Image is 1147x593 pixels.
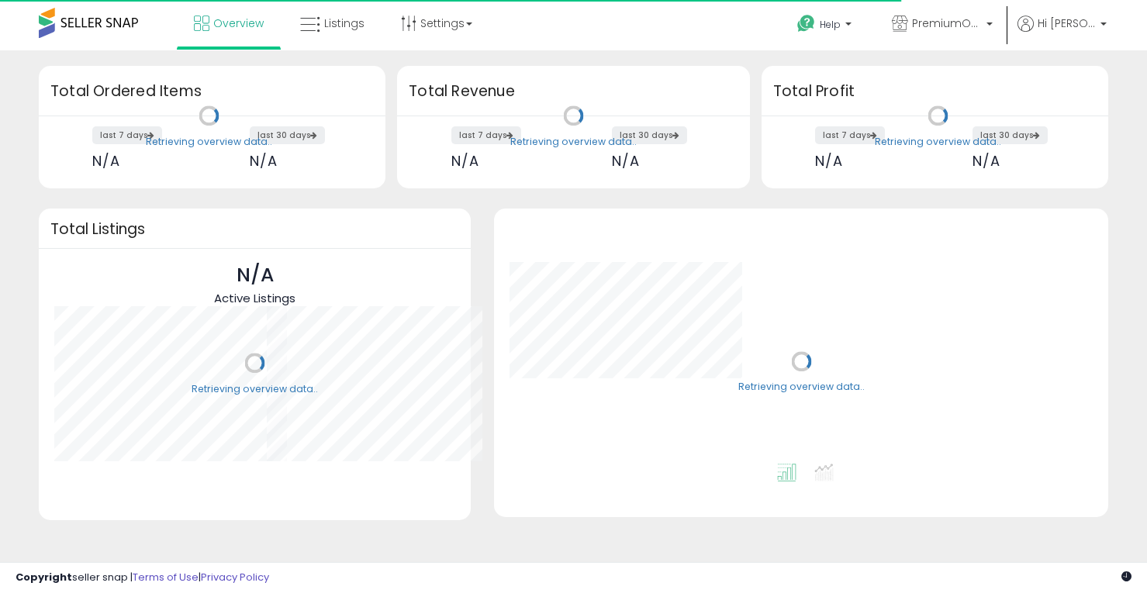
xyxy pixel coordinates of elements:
span: Listings [324,16,364,31]
strong: Copyright [16,570,72,584]
div: Retrieving overview data.. [192,382,318,396]
span: Help [820,18,841,31]
span: Hi [PERSON_NAME] [1038,16,1096,31]
a: Hi [PERSON_NAME] [1017,16,1107,50]
i: Get Help [796,14,816,33]
a: Terms of Use [133,570,199,584]
a: Privacy Policy [201,570,269,584]
div: seller snap | | [16,571,269,585]
a: Help [785,2,867,50]
span: Overview [213,16,264,31]
div: Retrieving overview data.. [875,135,1001,149]
div: Retrieving overview data.. [738,381,865,395]
div: Retrieving overview data.. [146,135,272,149]
div: Retrieving overview data.. [510,135,637,149]
span: PremiumOutdoorGrills [912,16,982,31]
